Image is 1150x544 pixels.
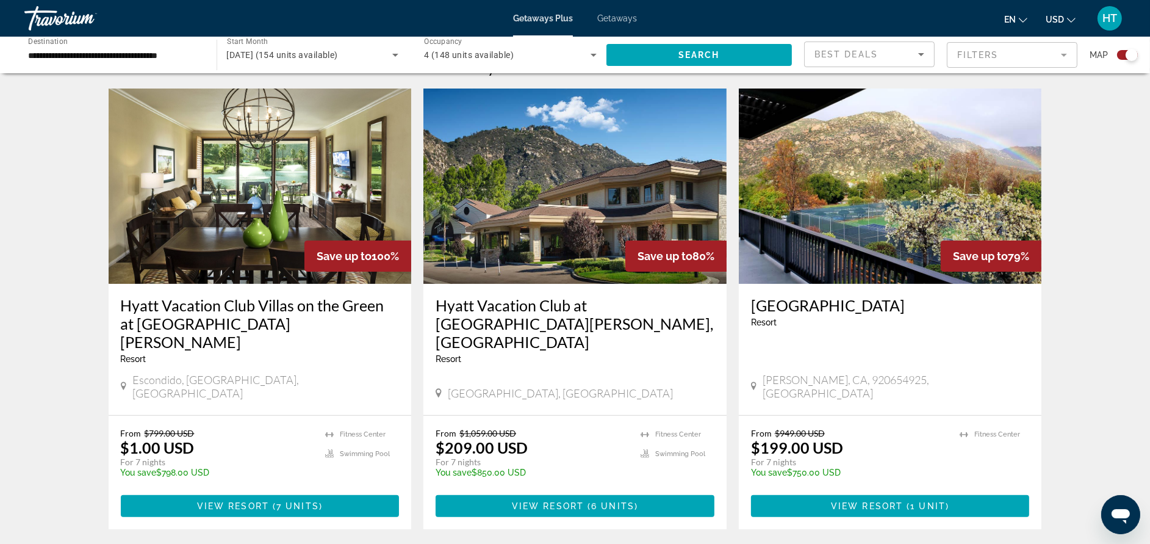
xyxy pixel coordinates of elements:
[1046,15,1064,24] span: USD
[638,250,692,263] span: Save up to
[227,38,268,46] span: Start Month
[751,468,948,477] p: $750.00 USD
[121,468,314,477] p: $798.00 USD
[340,450,390,458] span: Swimming Pool
[28,37,68,46] span: Destination
[1004,10,1027,28] button: Change language
[655,450,705,458] span: Swimming Pool
[436,495,714,517] button: View Resort(6 units)
[121,457,314,468] p: For 7 nights
[591,501,634,511] span: 6 units
[655,430,701,438] span: Fitness Center
[340,430,386,438] span: Fitness Center
[436,457,628,468] p: For 7 nights
[121,354,146,364] span: Resort
[678,50,720,60] span: Search
[1046,10,1076,28] button: Change currency
[751,428,772,438] span: From
[24,2,146,34] a: Travorium
[304,241,411,272] div: 100%
[625,241,727,272] div: 80%
[903,501,949,511] span: ( )
[1090,46,1108,63] span: Map
[953,250,1008,263] span: Save up to
[436,354,461,364] span: Resort
[597,13,637,23] a: Getaways
[317,250,372,263] span: Save up to
[132,373,399,400] span: Escondido, [GEOGRAPHIC_DATA], [GEOGRAPHIC_DATA]
[109,89,412,284] img: 1540I01X.jpg
[751,495,1030,517] button: View Resort(1 unit)
[814,47,924,62] mat-select: Sort by
[751,317,777,327] span: Resort
[436,428,456,438] span: From
[751,457,948,468] p: For 7 nights
[941,241,1041,272] div: 79%
[121,468,157,477] span: You save
[513,13,573,23] a: Getaways Plus
[227,50,338,60] span: [DATE] (154 units available)
[584,501,638,511] span: ( )
[121,438,195,457] p: $1.00 USD
[197,501,269,511] span: View Resort
[145,428,195,438] span: $799.00 USD
[739,89,1042,284] img: ii_rok1.jpg
[276,501,319,511] span: 7 units
[814,49,878,59] span: Best Deals
[121,495,400,517] button: View Resort(7 units)
[1101,495,1140,534] iframe: Bouton de lancement de la fenêtre de messagerie
[423,89,727,284] img: ii_lwr1.jpg
[751,296,1030,314] a: [GEOGRAPHIC_DATA]
[974,430,1020,438] span: Fitness Center
[121,428,142,438] span: From
[775,428,825,438] span: $949.00 USD
[448,386,673,400] span: [GEOGRAPHIC_DATA], [GEOGRAPHIC_DATA]
[121,296,400,351] a: Hyatt Vacation Club Villas on the Green at [GEOGRAPHIC_DATA][PERSON_NAME]
[459,428,516,438] span: $1,059.00 USD
[763,373,1029,400] span: [PERSON_NAME], CA, 920654925, [GEOGRAPHIC_DATA]
[1004,15,1016,24] span: en
[1094,5,1126,31] button: User Menu
[436,296,714,351] a: Hyatt Vacation Club at [GEOGRAPHIC_DATA][PERSON_NAME], [GEOGRAPHIC_DATA]
[436,468,628,477] p: $850.00 USD
[910,501,946,511] span: 1 unit
[831,501,903,511] span: View Resort
[947,42,1077,68] button: Filter
[606,44,792,66] button: Search
[1102,12,1117,24] span: HT
[436,468,472,477] span: You save
[269,501,323,511] span: ( )
[751,438,843,457] p: $199.00 USD
[436,438,528,457] p: $209.00 USD
[424,50,514,60] span: 4 (148 units available)
[424,38,462,46] span: Occupancy
[751,468,787,477] span: You save
[512,501,584,511] span: View Resort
